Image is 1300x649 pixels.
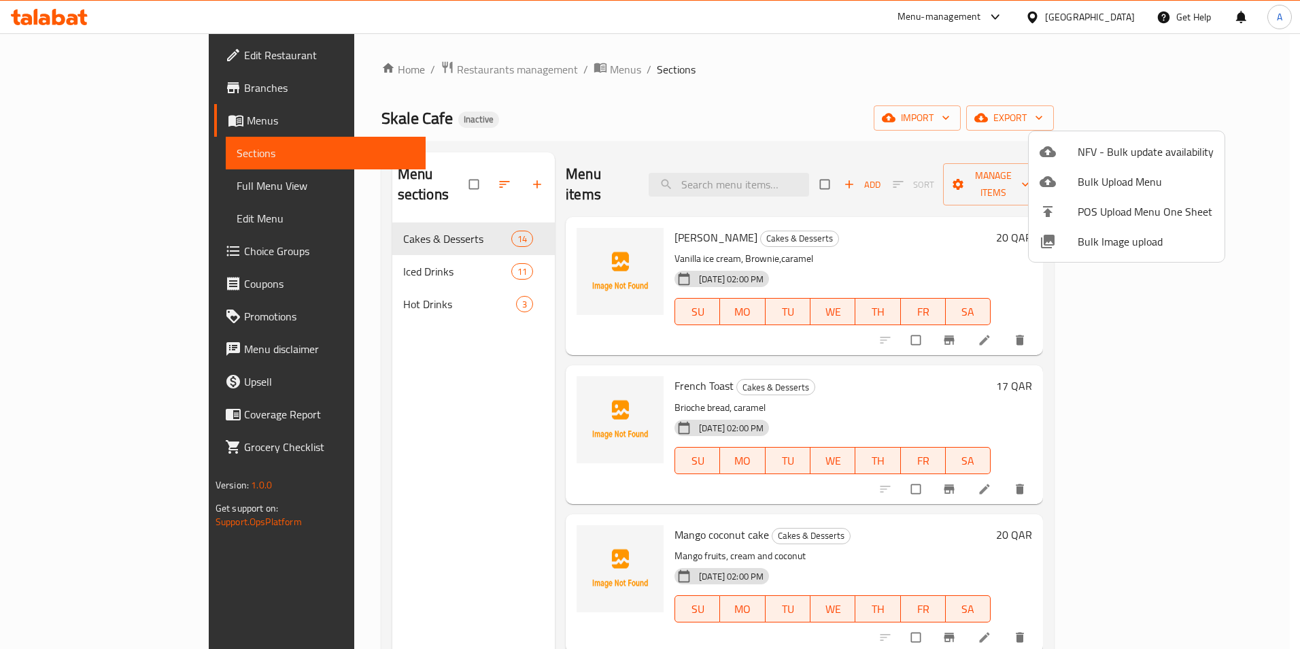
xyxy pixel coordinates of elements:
[1029,167,1225,197] li: Upload bulk menu
[1078,173,1214,190] span: Bulk Upload Menu
[1078,144,1214,160] span: NFV - Bulk update availability
[1078,203,1214,220] span: POS Upload Menu One Sheet
[1029,197,1225,227] li: POS Upload Menu One Sheet
[1078,233,1214,250] span: Bulk Image upload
